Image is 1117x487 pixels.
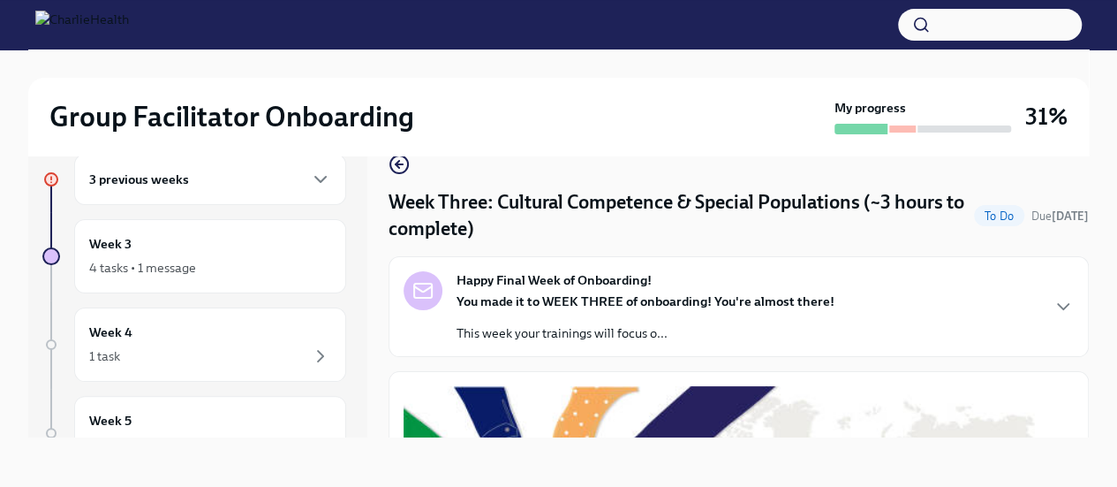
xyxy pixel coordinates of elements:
[89,347,120,365] div: 1 task
[457,324,834,342] p: This week your trainings will focus o...
[49,99,414,134] h2: Group Facilitator Onboarding
[89,259,196,277] div: 4 tasks • 1 message
[389,189,967,242] h4: Week Three: Cultural Competence & Special Populations (~3 hours to complete)
[89,234,132,254] h6: Week 3
[974,209,1024,223] span: To Do
[89,170,189,189] h6: 3 previous weeks
[42,219,346,293] a: Week 34 tasks • 1 message
[89,323,132,342] h6: Week 4
[1031,208,1089,224] span: August 18th, 2025 10:00
[42,308,346,382] a: Week 41 task
[1052,209,1089,223] strong: [DATE]
[35,11,129,39] img: CharlieHealth
[1025,101,1068,133] h3: 31%
[1031,209,1089,223] span: Due
[89,436,120,453] div: 1 task
[834,99,906,117] strong: My progress
[89,411,132,430] h6: Week 5
[457,293,834,309] strong: You made it to WEEK THREE of onboarding! You're almost there!
[457,271,652,289] strong: Happy Final Week of Onboarding!
[42,396,346,470] a: Week 51 task
[74,154,346,205] div: 3 previous weeks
